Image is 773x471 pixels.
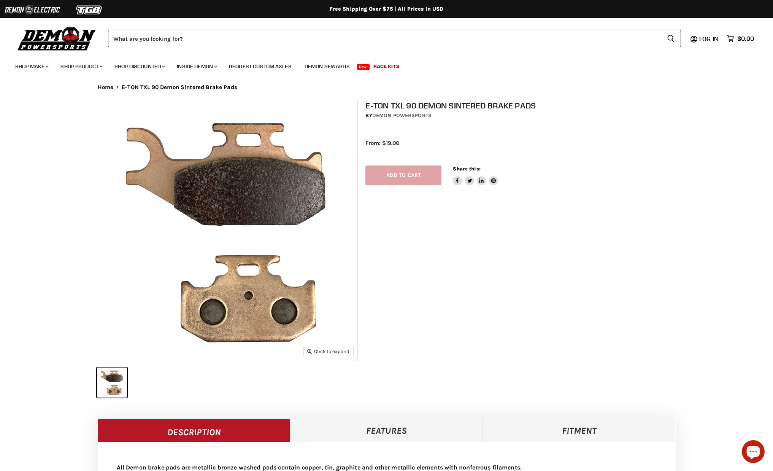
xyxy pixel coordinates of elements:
a: Fitment [483,419,676,442]
a: Shop Product [55,59,107,74]
a: Demon Powersports [372,112,432,119]
ul: Main menu [10,56,752,74]
button: E-TON TXL 90 Demon Sintered Brake Pads thumbnail [97,368,127,398]
a: Features [290,419,483,442]
a: Shop Make [10,59,53,74]
nav: Breadcrumbs [83,84,691,91]
button: Search [661,30,681,47]
span: Share this: [453,166,480,172]
span: E-TON TXL 90 Demon Sintered Brake Pads [122,84,237,91]
a: Request Custom Axles [223,59,297,74]
img: TGB Logo 2 [61,3,118,17]
a: Log in [696,35,723,42]
span: Log in [699,35,719,43]
a: Race Kits [368,59,405,74]
inbox-online-store-chat: Shopify online store chat [740,440,767,465]
aside: Share this: [453,165,498,186]
form: Product [108,30,681,47]
a: Demon Rewards [299,59,356,74]
a: $0.00 [723,33,758,44]
img: E-TON TXL 90 Demon Sintered Brake Pads [98,101,357,361]
span: From: $19.00 [365,140,399,146]
a: Inside Demon [171,59,222,74]
input: Search [108,30,661,47]
a: Shop Discounted [109,59,170,74]
div: Free Shipping Over $75 | All Prices In USD [83,6,691,13]
a: Description [98,419,290,442]
img: Demon Electric Logo 2 [4,3,61,17]
a: Home [98,84,114,91]
span: Click to expand [307,348,349,354]
span: $0.00 [737,35,754,42]
span: New! [357,64,370,70]
button: Click to expand [304,346,353,356]
h1: E-TON TXL 90 Demon Sintered Brake Pads [365,101,683,110]
img: Demon Powersports [15,25,98,52]
div: by [365,111,683,120]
